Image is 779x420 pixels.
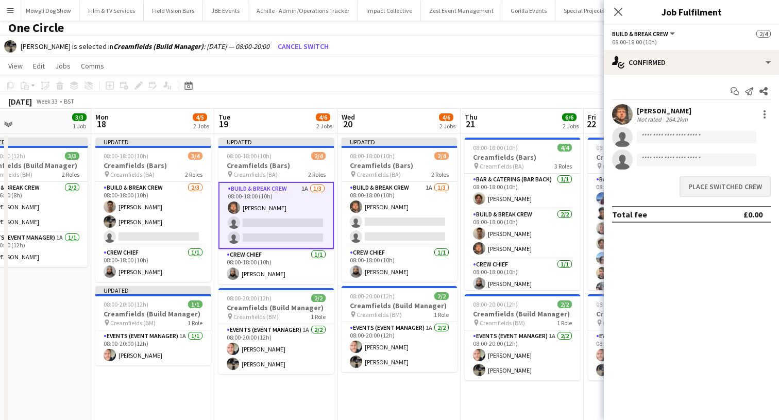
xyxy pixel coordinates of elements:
button: Cancel switch [274,38,333,55]
h1: One Circle [8,20,64,36]
app-job-card: Updated08:00-18:00 (10h)3/4Creamfields (Bars) Creamfields (BA)2 RolesBuild & Break Crew2/308:00-1... [95,138,211,282]
app-job-card: 08:00-20:00 (12h)2/2Creamfields (Build Manager) Creamfields (BM)1 RoleEvents (Event Manager)1A2/2... [218,288,334,374]
app-card-role: Events (Event Manager)1A2/208:00-20:00 (12h)[PERSON_NAME][PERSON_NAME] [588,330,703,380]
span: 08:00-20:00 (12h) [104,300,148,308]
h3: Job Fulfilment [604,5,779,19]
span: Creamfields (BM) [357,311,402,318]
app-card-role: Build & Break Crew2/208:00-18:00 (10h)[PERSON_NAME][PERSON_NAME] [465,209,580,259]
span: 4/6 [439,113,453,121]
span: 08:00-20:00 (12h) [473,300,518,308]
span: 08:00-20:00 (12h) [227,294,272,302]
span: 08:00-18:00 (10h) [104,152,148,160]
app-card-role: Crew Chief1/108:00-18:00 (10h)[PERSON_NAME] [218,249,334,284]
app-job-card: 08:00-18:00 (10h)13/13Creamfields (Bars) Creamfields (BA)3 RolesBar & Catering (Bar Back)10/1008:... [588,138,703,290]
span: Fri [588,112,596,122]
b: Creamfields (Build Manager) [113,42,204,51]
span: Build & Break Crew [612,30,668,38]
app-job-card: Updated08:00-18:00 (10h)2/4Creamfields (Bars) Creamfields (BA)2 RolesBuild & Break Crew1A1/308:00... [342,138,457,282]
app-job-card: Updated08:00-18:00 (10h)2/4Creamfields (Bars) Creamfields (BA)2 RolesBuild & Break Crew1A1/308:00... [218,138,334,284]
a: Edit [29,59,49,73]
span: 1 Role [311,313,326,321]
button: Gorilla Events [502,1,555,21]
div: BST [64,97,74,105]
span: 08:00-18:00 (10h) [227,152,272,160]
button: Achille - Admin/Operations Tracker [248,1,358,21]
app-job-card: 08:00-18:00 (10h)4/4Creamfields (Bars) Creamfields (BA)3 RolesBar & Catering (Bar Back)1/108:00-1... [465,138,580,290]
span: 21 [463,118,478,130]
div: 2 Jobs [316,122,332,130]
span: 2/4 [311,152,326,160]
span: 2/4 [756,30,771,38]
app-job-card: Updated08:00-20:00 (12h)1/1Creamfields (Build Manager) Creamfields (BM)1 RoleEvents (Event Manage... [95,286,211,365]
button: Mowgli Dog Show [18,1,80,21]
span: 2 Roles [185,171,202,178]
button: Field Vision Bars [144,1,203,21]
h3: Creamfields (Build Manager) [588,309,703,318]
span: 22 [586,118,596,130]
div: 264.2km [664,115,690,123]
app-job-card: 08:00-20:00 (12h)2/2Creamfields (Build Manager) Creamfields (BM)1 RoleEvents (Event Manager)1A2/2... [342,286,457,372]
span: 18 [94,118,109,130]
div: [DATE] [8,96,32,107]
span: Edit [33,61,45,71]
span: 6/6 [562,113,577,121]
button: Build & Break Crew [612,30,676,38]
span: 19 [217,118,230,130]
app-card-role: Bar & Catering (Bar Back)1/108:00-18:00 (10h)[PERSON_NAME] [465,174,580,209]
span: 08:00-18:00 (10h) [596,144,641,152]
app-card-role: Events (Event Manager)1A2/208:00-20:00 (12h)[PERSON_NAME][PERSON_NAME] [342,322,457,372]
a: Jobs [51,59,75,73]
span: Comms [81,61,104,71]
span: 3/4 [188,152,202,160]
span: Creamfields (BM) [603,319,648,327]
span: 08:00-18:00 (10h) [473,144,518,152]
div: Updated [218,138,334,146]
app-card-role: Crew Chief1/108:00-18:00 (10h)[PERSON_NAME] [95,247,211,282]
app-card-role: Build & Break Crew1A1/308:00-18:00 (10h)[PERSON_NAME] [218,182,334,249]
span: 2 Roles [431,171,449,178]
span: 2/2 [311,294,326,302]
h3: Creamfields (Bars) [342,161,457,170]
span: Wed [342,112,355,122]
button: Impact Collective [358,1,421,21]
span: Creamfields (BA) [110,171,155,178]
button: Special Projects [555,1,613,21]
app-card-role: Crew Chief1/108:00-18:00 (10h)[PERSON_NAME] [342,247,457,282]
div: 2 Jobs [563,122,579,130]
div: 2 Jobs [439,122,455,130]
span: Creamfields (BM) [233,313,279,321]
button: Film & TV Services [80,1,144,21]
button: Zest Event Management [421,1,502,21]
div: Confirmed [604,50,779,75]
h3: Creamfields (Build Manager) [465,309,580,318]
span: 1/1 [188,300,202,308]
div: 08:00-20:00 (12h)2/2Creamfields (Build Manager) Creamfields (BM)1 RoleEvents (Event Manager)1A2/2... [588,294,703,380]
span: Creamfields (BM) [110,319,156,327]
button: JBE Events [203,1,248,21]
span: 2 Roles [62,171,79,178]
span: Week 33 [34,97,60,105]
span: 2 Roles [308,171,326,178]
a: View [4,59,27,73]
div: Not rated [637,115,664,123]
app-card-role: Events (Event Manager)1A2/208:00-20:00 (12h)[PERSON_NAME][PERSON_NAME] [465,330,580,380]
span: 4/4 [557,144,572,152]
div: 08:00-18:00 (10h) [612,38,771,46]
app-card-role: Build & Break Crew1A1/308:00-18:00 (10h)[PERSON_NAME] [342,182,457,247]
span: 08:00-20:00 (12h) [350,292,395,300]
app-job-card: 08:00-20:00 (12h)2/2Creamfields (Build Manager) Creamfields (BM)1 RoleEvents (Event Manager)1A2/2... [465,294,580,380]
h3: Creamfields (Build Manager) [342,301,457,310]
h3: Creamfields (Bars) [465,153,580,162]
span: 3/3 [72,113,87,121]
app-card-role: Events (Event Manager)1A1/108:00-20:00 (12h)[PERSON_NAME] [95,330,211,365]
span: Creamfields (BA) [233,171,278,178]
span: 2/4 [434,152,449,160]
app-card-role: Crew Chief1/108:00-18:00 (10h)[PERSON_NAME] [465,259,580,294]
a: Comms [77,59,108,73]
